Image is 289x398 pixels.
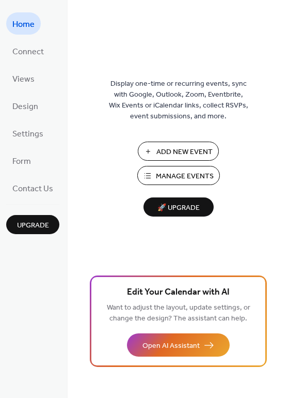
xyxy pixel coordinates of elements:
[156,171,214,182] span: Manage Events
[12,154,31,170] span: Form
[12,126,43,142] span: Settings
[127,333,230,357] button: Open AI Assistant
[6,177,59,199] a: Contact Us
[109,79,248,122] span: Display one-time or recurring events, sync with Google, Outlook, Zoom, Eventbrite, Wix Events or ...
[12,17,35,33] span: Home
[6,149,37,172] a: Form
[6,12,41,35] a: Home
[156,147,213,158] span: Add New Event
[12,44,44,60] span: Connect
[107,301,250,326] span: Want to adjust the layout, update settings, or change the design? The assistant can help.
[12,99,38,115] span: Design
[143,197,214,217] button: 🚀 Upgrade
[12,71,35,87] span: Views
[6,40,50,62] a: Connect
[6,95,44,117] a: Design
[6,215,59,234] button: Upgrade
[12,181,53,197] span: Contact Us
[6,122,50,144] a: Settings
[6,67,41,89] a: Views
[17,220,49,231] span: Upgrade
[127,285,230,300] span: Edit Your Calendar with AI
[150,201,207,215] span: 🚀 Upgrade
[138,142,219,161] button: Add New Event
[137,166,220,185] button: Manage Events
[142,341,200,351] span: Open AI Assistant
